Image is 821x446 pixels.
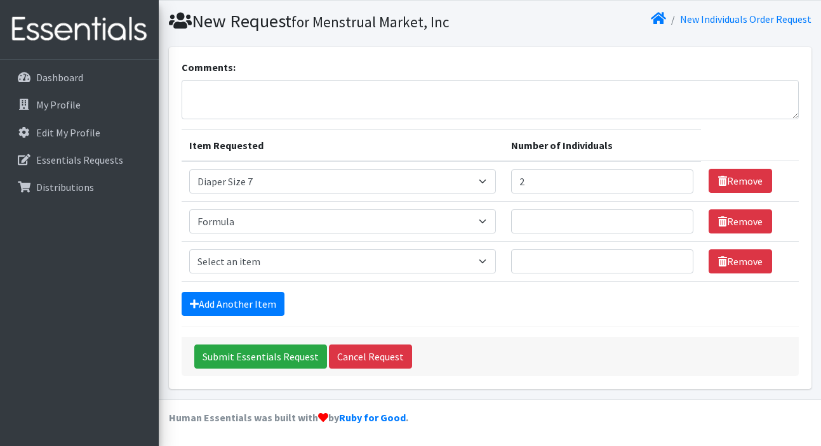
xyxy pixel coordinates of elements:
p: Essentials Requests [36,154,123,166]
strong: Human Essentials was built with by . [169,411,408,424]
input: Submit Essentials Request [194,344,327,369]
h1: New Request [169,10,486,32]
a: Remove [709,209,772,233]
a: Remove [709,169,772,193]
th: Item Requested [182,129,504,161]
p: My Profile [36,98,81,111]
a: New Individuals Order Request [680,13,811,25]
a: Edit My Profile [5,120,154,145]
a: Dashboard [5,65,154,90]
img: HumanEssentials [5,8,154,51]
a: Essentials Requests [5,147,154,173]
label: Comments: [182,60,236,75]
a: My Profile [5,92,154,117]
a: Distributions [5,174,154,200]
p: Edit My Profile [36,126,100,139]
a: Cancel Request [329,344,412,369]
p: Dashboard [36,71,83,84]
a: Add Another Item [182,292,284,316]
th: Number of Individuals [504,129,701,161]
a: Remove [709,249,772,273]
p: Distributions [36,181,94,193]
a: Ruby for Good [339,411,406,424]
small: for Menstrual Market, Inc [291,13,449,31]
